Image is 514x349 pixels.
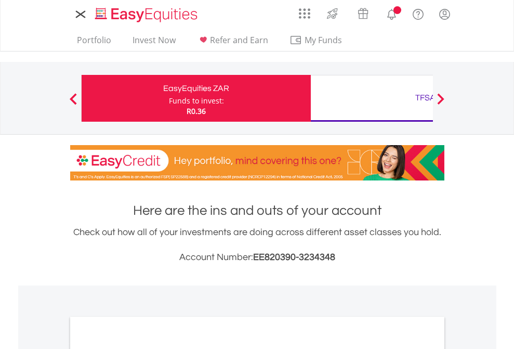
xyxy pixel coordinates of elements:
a: My Profile [431,3,458,25]
button: Previous [63,98,84,109]
a: Invest Now [128,35,180,51]
a: Portfolio [73,35,115,51]
div: Check out how all of your investments are doing across different asset classes you hold. [70,225,444,265]
a: FAQ's and Support [405,3,431,23]
div: Funds to invest: [169,96,224,106]
a: Notifications [378,3,405,23]
img: EasyCredit Promotion Banner [70,145,444,180]
span: Refer and Earn [210,34,268,46]
span: EE820390-3234348 [253,252,335,262]
button: Next [430,98,451,109]
a: AppsGrid [292,3,317,19]
div: EasyEquities ZAR [88,81,305,96]
span: My Funds [289,33,358,47]
a: Vouchers [348,3,378,22]
img: EasyEquities_Logo.png [93,6,202,23]
img: grid-menu-icon.svg [299,8,310,19]
h1: Here are the ins and outs of your account [70,201,444,220]
span: R0.36 [187,106,206,116]
h3: Account Number: [70,250,444,265]
a: Home page [91,3,202,23]
a: Refer and Earn [193,35,272,51]
img: vouchers-v2.svg [354,5,372,22]
img: thrive-v2.svg [324,5,341,22]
